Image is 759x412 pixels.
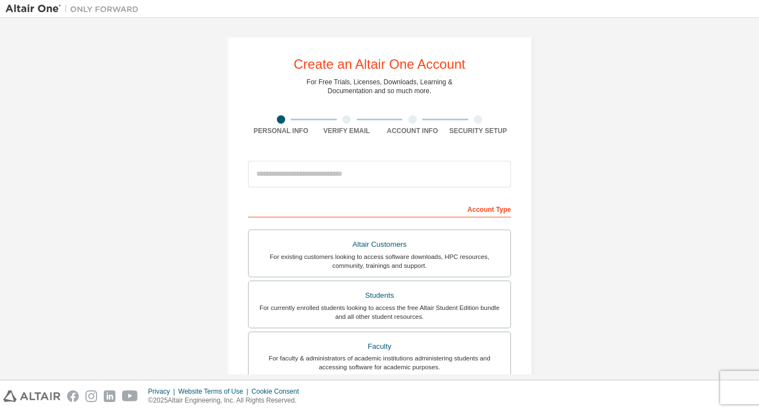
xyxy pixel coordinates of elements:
[255,252,504,270] div: For existing customers looking to access software downloads, HPC resources, community, trainings ...
[122,390,138,402] img: youtube.svg
[307,78,453,95] div: For Free Trials, Licenses, Downloads, Learning & Documentation and so much more.
[148,396,306,405] p: © 2025 Altair Engineering, Inc. All Rights Reserved.
[294,58,465,71] div: Create an Altair One Account
[255,339,504,354] div: Faculty
[379,126,446,135] div: Account Info
[3,390,60,402] img: altair_logo.svg
[255,288,504,303] div: Students
[6,3,144,14] img: Altair One
[85,390,97,402] img: instagram.svg
[314,126,380,135] div: Verify Email
[178,387,251,396] div: Website Terms of Use
[255,354,504,372] div: For faculty & administrators of academic institutions administering students and accessing softwa...
[446,126,512,135] div: Security Setup
[104,390,115,402] img: linkedin.svg
[148,387,178,396] div: Privacy
[251,387,305,396] div: Cookie Consent
[248,126,314,135] div: Personal Info
[67,390,79,402] img: facebook.svg
[255,303,504,321] div: For currently enrolled students looking to access the free Altair Student Edition bundle and all ...
[255,237,504,252] div: Altair Customers
[248,200,511,217] div: Account Type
